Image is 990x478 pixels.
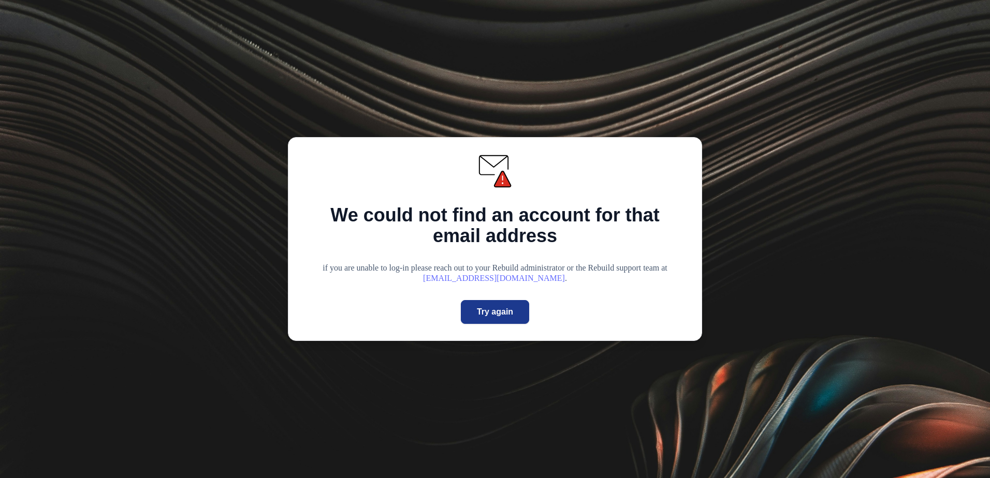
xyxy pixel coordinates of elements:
p: if you are unable to log-in please reach out to your Rebuild administrator or the Rebuild support... [323,263,667,283]
h1: We could not find an account for that email address [305,205,685,246]
button: Try again [461,300,529,323]
img: no-user.svg [478,154,513,188]
a: [EMAIL_ADDRESS][DOMAIN_NAME] [423,274,565,282]
div: Try again [477,306,513,318]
